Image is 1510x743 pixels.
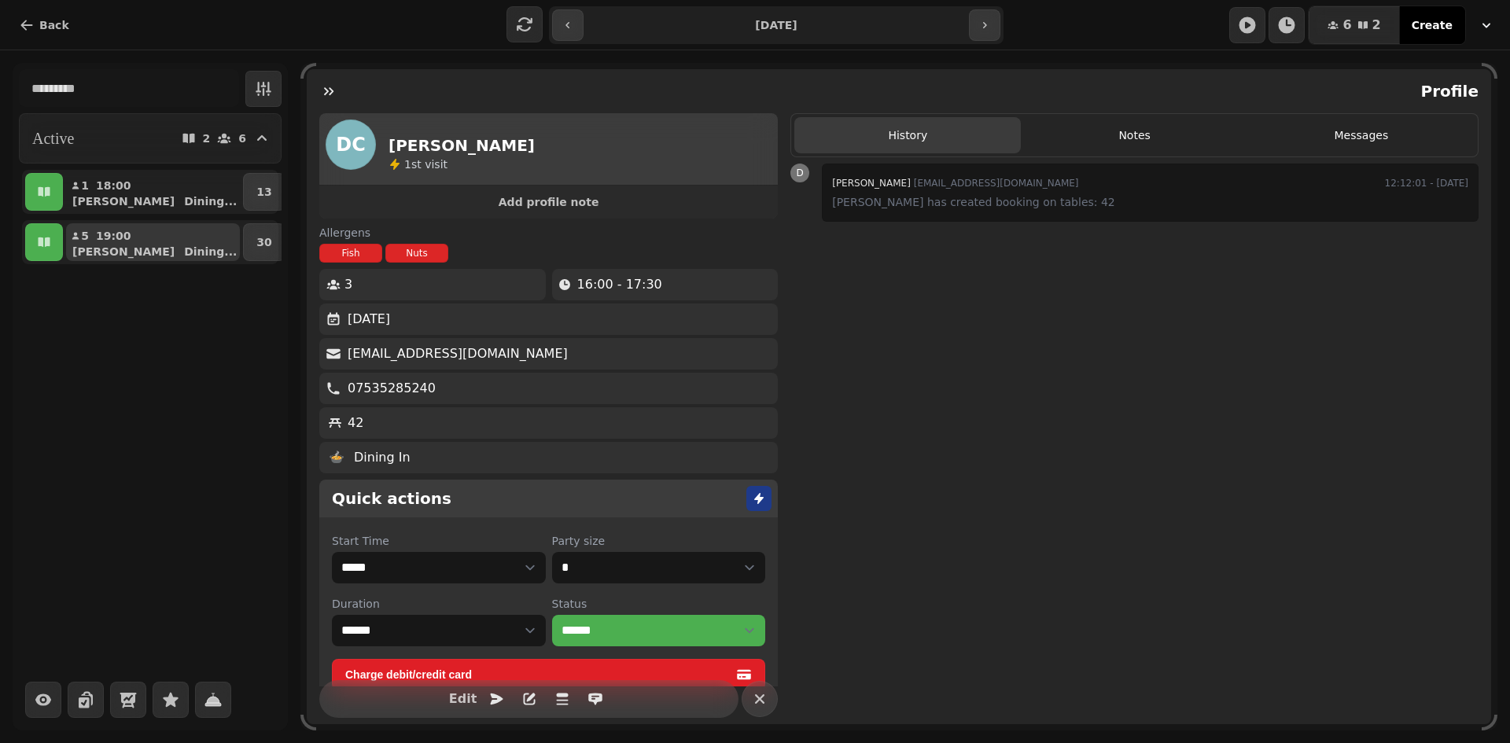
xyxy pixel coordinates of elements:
[577,275,662,294] p: 16:00 - 17:30
[1372,19,1381,31] span: 2
[238,133,246,144] p: 6
[354,448,411,467] p: Dining In
[1385,174,1468,193] time: 12:12:01 - [DATE]
[794,117,1021,153] button: History
[832,174,1078,193] div: [EMAIL_ADDRESS][DOMAIN_NAME]
[1248,117,1475,153] button: Messages
[243,173,285,211] button: 13
[348,379,436,398] p: 07535285240
[32,127,74,149] h2: Active
[19,113,282,164] button: Active26
[256,234,271,250] p: 30
[1309,6,1399,44] button: 62
[348,310,390,329] p: [DATE]
[332,659,765,690] button: Charge debit/credit card
[96,178,131,193] p: 18:00
[66,173,240,211] button: 118:00[PERSON_NAME]Dining...
[1414,80,1479,102] h2: Profile
[1412,20,1453,31] span: Create
[1342,19,1351,31] span: 6
[80,178,90,193] p: 1
[389,134,535,156] h2: [PERSON_NAME]
[447,683,479,715] button: Edit
[332,533,546,549] label: Start Time
[348,414,363,432] p: 42
[184,193,237,209] p: Dining ...
[6,9,82,41] button: Back
[552,596,766,612] label: Status
[336,135,366,154] span: DC
[411,158,425,171] span: st
[454,693,473,705] span: Edit
[243,223,285,261] button: 30
[72,193,175,209] p: [PERSON_NAME]
[256,184,271,200] p: 13
[326,192,772,212] button: Add profile note
[832,193,1468,211] p: [PERSON_NAME] has created booking on tables: 42
[341,247,359,259] p: Fish
[1399,6,1465,44] button: Create
[66,223,240,261] button: 519:00[PERSON_NAME]Dining...
[348,344,568,363] p: [EMAIL_ADDRESS][DOMAIN_NAME]
[184,244,237,259] p: Dining ...
[404,158,411,171] span: 1
[332,487,451,509] h2: Quick actions
[203,133,211,144] p: 2
[72,244,175,259] p: [PERSON_NAME]
[344,275,352,294] p: 3
[39,20,69,31] span: Back
[329,448,344,467] p: 🍲
[80,228,90,244] p: 5
[345,669,733,680] span: Charge debit/credit card
[552,533,766,549] label: Party size
[1021,117,1247,153] button: Notes
[832,178,911,189] span: [PERSON_NAME]
[96,228,131,244] p: 19:00
[319,225,778,241] label: Allergens
[797,168,804,178] span: D
[332,596,546,612] label: Duration
[404,156,447,172] p: visit
[338,197,759,208] span: Add profile note
[406,247,428,259] p: Nuts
